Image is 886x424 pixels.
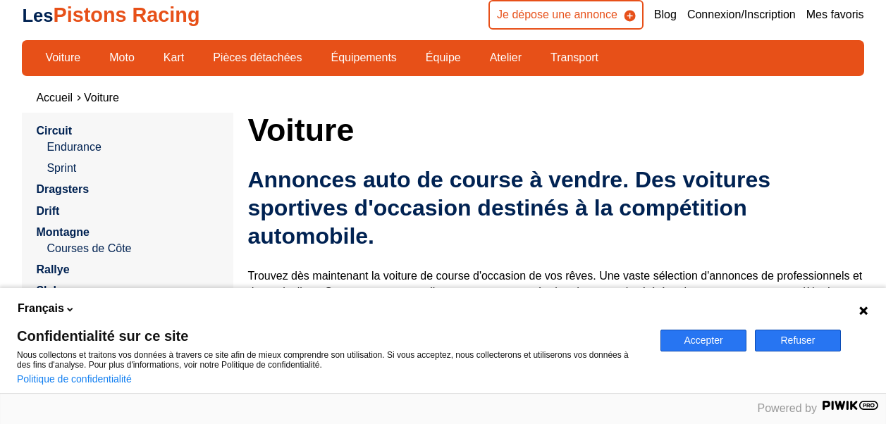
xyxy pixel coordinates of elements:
[806,7,864,23] a: Mes favoris
[17,373,132,385] a: Politique de confidentialité
[36,183,89,195] a: Dragsters
[22,6,53,25] span: Les
[36,263,69,275] a: Rallye
[17,329,644,343] span: Confidentialité sur ce site
[758,402,818,414] span: Powered by
[247,268,863,347] p: Trouvez dès maintenant la voiture de course d'occasion de vos rêves. Une vaste sélection d'annonc...
[755,330,841,351] button: Refuser
[687,7,796,23] a: Connexion/Inscription
[84,92,119,104] a: Voiture
[247,166,863,250] h2: Annonces auto de course à vendre. Des voitures sportives d'occasion destinés à la compétition aut...
[321,46,405,70] a: Équipements
[100,46,144,70] a: Moto
[47,161,219,176] a: Sprint
[22,4,199,26] a: LesPistons Racing
[47,241,219,256] a: Courses de Côte
[36,92,73,104] a: Accueil
[541,46,608,70] a: Transport
[481,46,531,70] a: Atelier
[47,139,219,155] a: Endurance
[154,46,193,70] a: Kart
[417,46,470,70] a: Équipe
[36,226,90,238] a: Montagne
[36,125,72,137] a: Circuit
[247,113,863,146] h1: Voiture
[204,46,311,70] a: Pièces détachées
[36,205,59,217] a: Drift
[18,301,64,316] span: Français
[17,350,644,370] p: Nous collectons et traitons vos données à travers ce site afin de mieux comprendre son utilisatio...
[654,7,677,23] a: Blog
[36,285,79,297] a: Slaloms
[660,330,746,351] button: Accepter
[36,46,90,70] a: Voiture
